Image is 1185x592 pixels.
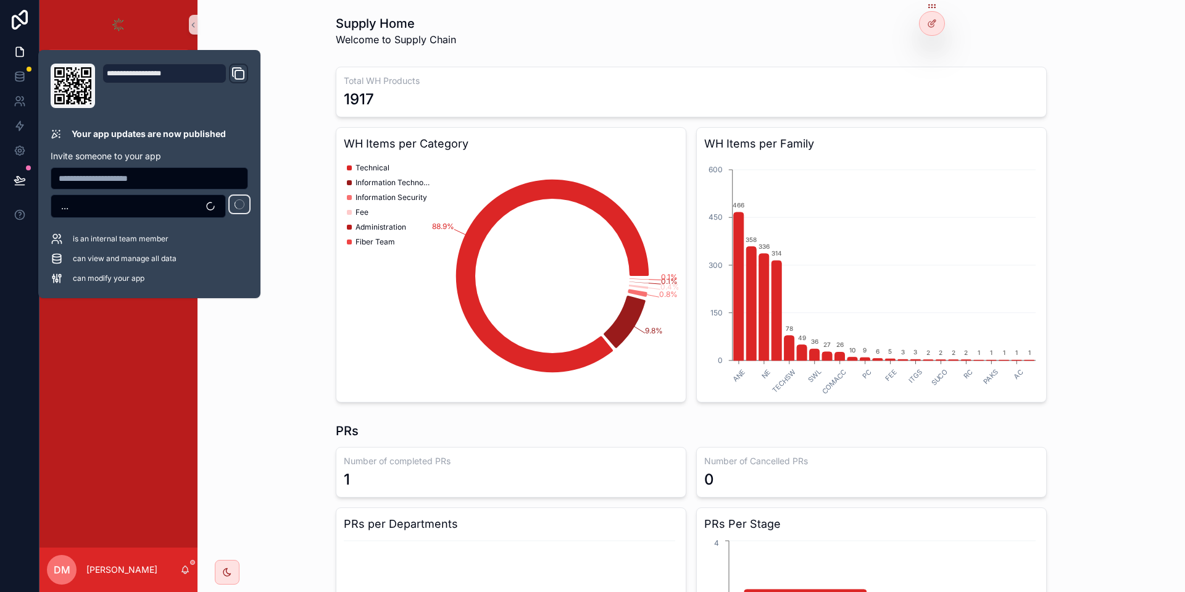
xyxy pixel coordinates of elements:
[718,356,723,365] tspan: 0
[51,150,248,162] p: Invite someone to your app
[355,222,406,232] span: Administration
[913,348,917,356] text: 3
[926,349,930,356] text: 2
[733,201,744,209] text: 466
[102,64,248,108] div: Domain and Custom Link
[704,470,714,490] div: 0
[344,90,374,109] div: 1917
[798,334,806,341] text: 49
[888,348,892,355] text: 5
[344,75,1039,87] h3: Total WH Products
[760,367,773,380] text: NE
[964,349,968,356] text: 2
[344,135,678,152] h3: WH Items per Category
[709,261,723,270] tspan: 300
[901,348,905,356] text: 3
[659,290,678,299] tspan: 0.8%
[336,422,359,440] h1: PRs
[661,277,678,286] tspan: 0.1%
[770,367,797,394] text: TECHSW
[863,346,867,354] text: 9
[786,325,793,332] text: 78
[990,349,992,356] text: 1
[714,538,719,548] tspan: 4
[432,222,454,231] tspan: 88.9%
[710,308,723,317] tspan: 150
[344,455,678,467] h3: Number of completed PRs
[709,212,723,222] tspan: 450
[709,165,723,174] tspan: 600
[54,562,70,577] span: DM
[820,367,848,395] text: COMACC
[861,367,874,380] text: PC
[907,367,924,385] text: ITGS
[73,234,168,244] span: is an internal team member
[929,367,949,387] text: SUCO
[61,200,69,212] span: ...
[47,49,190,72] button: Select Button
[344,515,678,533] h3: PRs per Departments
[344,470,350,490] div: 1
[746,236,757,243] text: 358
[355,163,389,173] span: Technical
[836,341,844,348] text: 26
[660,282,680,291] tspan: 0.4%
[336,32,456,47] span: Welcome to Supply Chain
[1015,349,1018,356] text: 1
[876,348,879,355] text: 6
[86,564,157,576] p: [PERSON_NAME]
[72,128,226,140] p: Your app updates are now published
[355,193,427,202] span: Information Security
[1003,349,1005,356] text: 1
[731,367,747,383] text: ANE
[355,178,430,188] span: Information Technology
[355,207,368,217] span: Fee
[704,135,1039,152] h3: WH Items per Family
[336,15,456,32] h1: Supply Home
[704,515,1039,533] h3: PRs Per Stage
[883,367,899,383] text: FEE
[344,157,678,394] div: chart
[51,194,226,218] button: Select Button
[806,367,823,384] text: SWL
[73,254,177,264] span: can view and manage all data
[952,349,955,356] text: 2
[759,243,770,250] text: 336
[849,346,855,354] text: 10
[811,338,818,345] text: 36
[978,349,980,356] text: 1
[109,15,128,35] img: App logo
[771,249,782,257] text: 314
[1028,349,1031,356] text: 1
[704,157,1039,394] div: chart
[645,326,663,335] tspan: 9.8%
[1012,367,1025,380] text: AC
[704,455,1039,467] h3: Number of Cancelled PRs
[661,272,678,281] tspan: 0.1%
[981,367,1000,386] text: PAKS
[823,341,831,348] text: 27
[962,367,975,380] text: RC
[355,237,395,247] span: Fiber Team
[73,273,144,283] span: can modify your app
[939,349,942,356] text: 2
